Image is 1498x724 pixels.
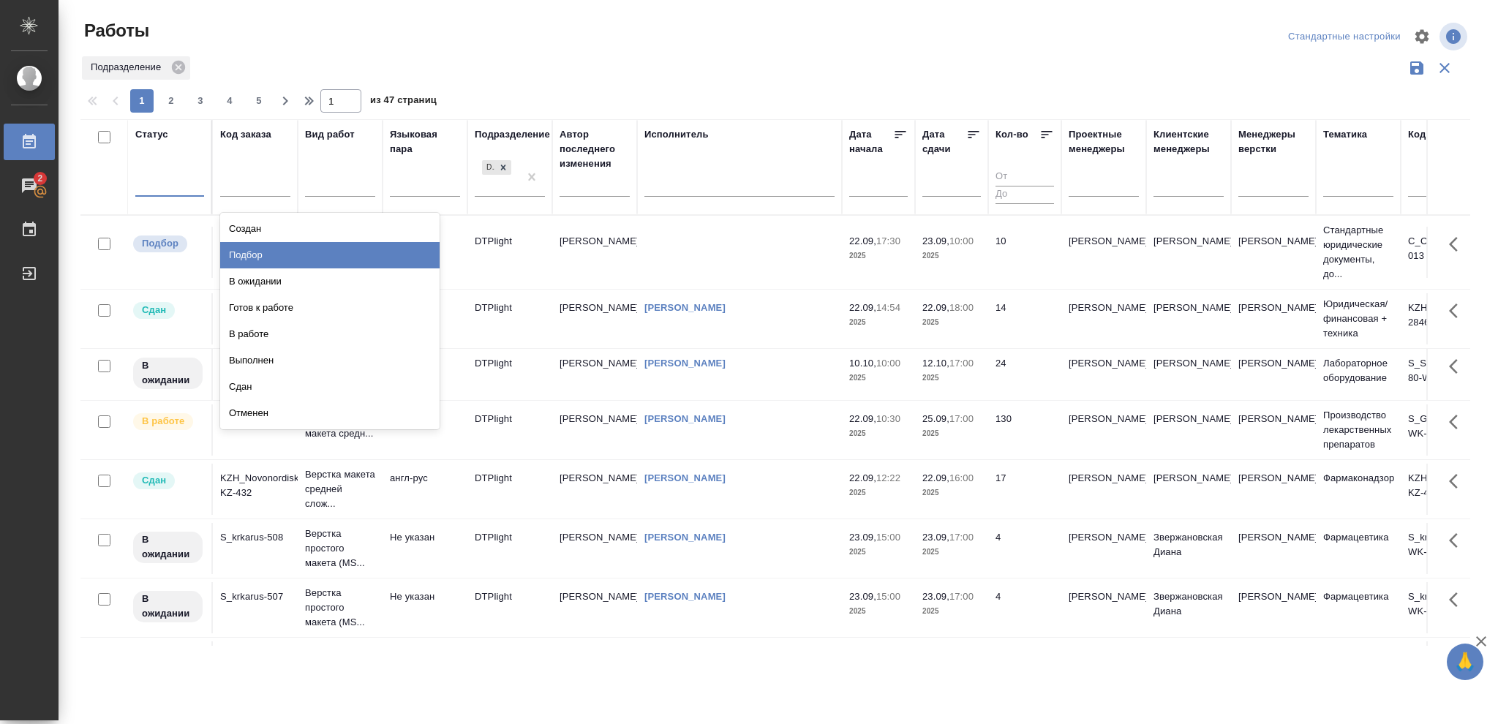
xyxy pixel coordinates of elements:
[1061,523,1146,574] td: [PERSON_NAME]
[159,89,183,113] button: 2
[370,91,437,113] span: из 47 страниц
[220,321,440,347] div: В работе
[1061,227,1146,278] td: [PERSON_NAME]
[1323,127,1367,142] div: Тематика
[305,645,375,689] p: Верстка макета средней слож...
[922,426,981,441] p: 2025
[849,426,908,441] p: 2025
[849,302,876,313] p: 22.09,
[949,302,974,313] p: 18:00
[305,467,375,511] p: Верстка макета средней слож...
[922,472,949,483] p: 22.09,
[949,235,974,246] p: 10:00
[1401,227,1486,278] td: C_OC-124-WK-013
[922,358,949,369] p: 12.10,
[1440,641,1475,676] button: Здесь прячутся важные кнопки
[132,530,204,565] div: Исполнитель назначен, приступать к работе пока рано
[189,89,212,113] button: 3
[1061,293,1146,344] td: [PERSON_NAME]
[383,582,467,633] td: Не указан
[1238,301,1309,315] p: [PERSON_NAME]
[988,582,1061,633] td: 4
[1284,26,1404,48] div: split button
[467,349,552,400] td: DTPlight
[475,127,550,142] div: Подразделение
[876,302,900,313] p: 14:54
[1403,54,1431,82] button: Сохранить фильтры
[1447,644,1483,680] button: 🙏
[1401,349,1486,400] td: S_SMNS-ZDR-80-WK-019
[552,293,637,344] td: [PERSON_NAME]
[247,89,271,113] button: 5
[80,19,149,42] span: Работы
[922,127,966,157] div: Дата сдачи
[1323,223,1393,282] p: Стандартные юридические документы, до...
[552,349,637,400] td: [PERSON_NAME]
[988,641,1061,693] td: 3
[644,472,726,483] a: [PERSON_NAME]
[220,295,440,321] div: Готов к работе
[1323,297,1393,341] p: Юридическая/финансовая + техника
[481,159,513,177] div: DTPlight
[220,471,290,500] div: KZH_Novonordisk-KZ-432
[220,347,440,374] div: Выполнен
[305,527,375,570] p: Верстка простого макета (MS...
[552,464,637,515] td: [PERSON_NAME]
[142,358,194,388] p: В ожидании
[390,127,460,157] div: Языковая пара
[922,591,949,602] p: 23.09,
[142,592,194,621] p: В ожидании
[218,89,241,113] button: 4
[1440,293,1475,328] button: Здесь прячутся важные кнопки
[1440,464,1475,499] button: Здесь прячутся важные кнопки
[1069,127,1139,157] div: Проектные менеджеры
[305,127,355,142] div: Вид работ
[995,168,1054,186] input: От
[560,127,630,171] div: Автор последнего изменения
[922,235,949,246] p: 23.09,
[995,127,1028,142] div: Кол-во
[876,472,900,483] p: 12:22
[1440,227,1475,262] button: Здесь прячутся важные кнопки
[1439,23,1470,50] span: Посмотреть информацию
[876,235,900,246] p: 17:30
[922,315,981,330] p: 2025
[220,216,440,242] div: Создан
[1146,641,1231,693] td: Звержановская Диана
[644,127,709,142] div: Исполнитель
[922,371,981,385] p: 2025
[1401,293,1486,344] td: KZH_PMI-KZ-2846-WK-010
[988,293,1061,344] td: 14
[949,358,974,369] p: 17:00
[218,94,241,108] span: 4
[142,236,178,251] p: Подбор
[1238,589,1309,604] p: [PERSON_NAME]
[1440,404,1475,440] button: Здесь прячутся важные кнопки
[876,591,900,602] p: 15:00
[876,532,900,543] p: 15:00
[132,301,204,320] div: Менеджер проверил работу исполнителя, передает ее на следующий этап
[1401,641,1486,693] td: S_krkarus-506-WK-003
[644,413,726,424] a: [PERSON_NAME]
[1146,227,1231,278] td: [PERSON_NAME]
[220,242,440,268] div: Подбор
[949,532,974,543] p: 17:00
[922,413,949,424] p: 25.09,
[467,404,552,456] td: DTPlight
[1153,127,1224,157] div: Клиентские менеджеры
[922,302,949,313] p: 22.09,
[220,589,290,604] div: S_krkarus-507
[482,160,495,176] div: DTPlight
[1404,19,1439,54] span: Настроить таблицу
[644,302,726,313] a: [PERSON_NAME]
[220,127,271,142] div: Код заказа
[922,604,981,619] p: 2025
[552,523,637,574] td: [PERSON_NAME]
[383,464,467,515] td: англ-рус
[467,227,552,278] td: DTPlight
[142,414,184,429] p: В работе
[922,545,981,559] p: 2025
[988,349,1061,400] td: 24
[1238,127,1309,157] div: Менеджеры верстки
[1146,582,1231,633] td: Звержановская Диана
